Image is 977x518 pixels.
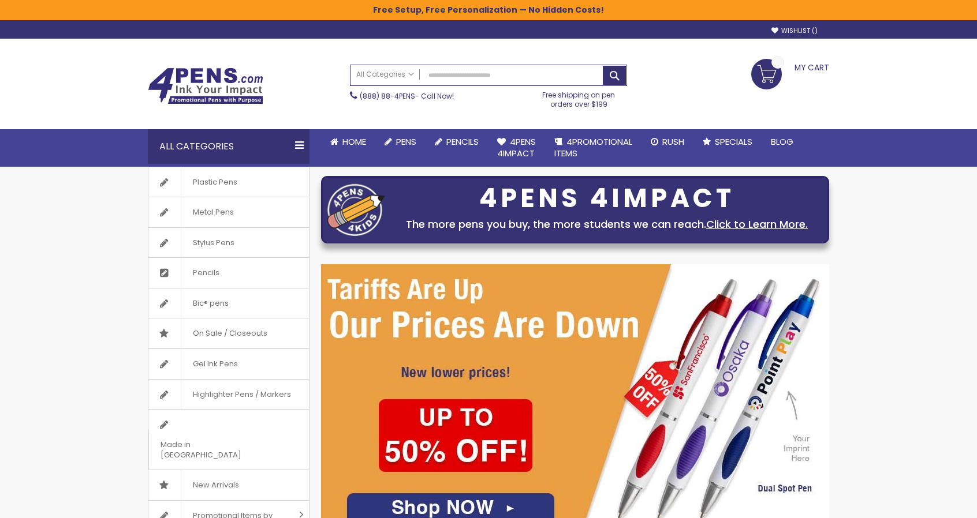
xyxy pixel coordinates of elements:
span: Pencils [181,258,231,288]
a: Pencils [148,258,309,288]
span: Stylus Pens [181,228,246,258]
span: Rush [662,136,684,148]
span: Plastic Pens [181,167,249,197]
a: Metal Pens [148,197,309,227]
div: Free shipping on pen orders over $199 [531,86,628,109]
span: - Call Now! [360,91,454,101]
a: Blog [762,129,803,155]
div: The more pens you buy, the more students we can reach. [391,216,823,232]
span: Metal Pens [181,197,245,227]
a: Wishlist [771,27,818,35]
span: Pencils [446,136,479,148]
a: Gel Ink Pens [148,349,309,379]
span: Made in [GEOGRAPHIC_DATA] [148,430,280,470]
a: (888) 88-4PENS [360,91,415,101]
span: Gel Ink Pens [181,349,249,379]
a: Pencils [426,129,488,155]
a: 4Pens4impact [488,129,545,167]
a: Home [321,129,375,155]
a: All Categories [350,65,420,84]
a: Stylus Pens [148,228,309,258]
span: Home [342,136,366,148]
span: Specials [715,136,752,148]
div: All Categories [148,129,309,164]
a: On Sale / Closeouts [148,318,309,348]
span: New Arrivals [181,470,251,500]
span: Pens [396,136,416,148]
a: Specials [693,129,762,155]
a: Made in [GEOGRAPHIC_DATA] [148,410,309,470]
a: Bic® pens [148,288,309,318]
img: 4Pens Custom Pens and Promotional Products [148,67,263,104]
a: Pens [375,129,426,155]
a: 4PROMOTIONALITEMS [545,129,642,167]
span: 4PROMOTIONAL ITEMS [554,136,632,159]
a: New Arrivals [148,470,309,500]
a: Plastic Pens [148,167,309,197]
a: Rush [642,129,693,155]
span: 4Pens 4impact [497,136,536,159]
span: Blog [771,136,793,148]
span: Bic® pens [181,288,240,318]
a: Highlighter Pens / Markers [148,380,309,410]
span: On Sale / Closeouts [181,318,279,348]
span: All Categories [356,70,414,79]
a: Click to Learn More. [706,217,808,231]
span: Highlighter Pens / Markers [181,380,303,410]
div: 4PENS 4IMPACT [391,186,823,211]
img: four_pen_logo.png [327,183,385,236]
